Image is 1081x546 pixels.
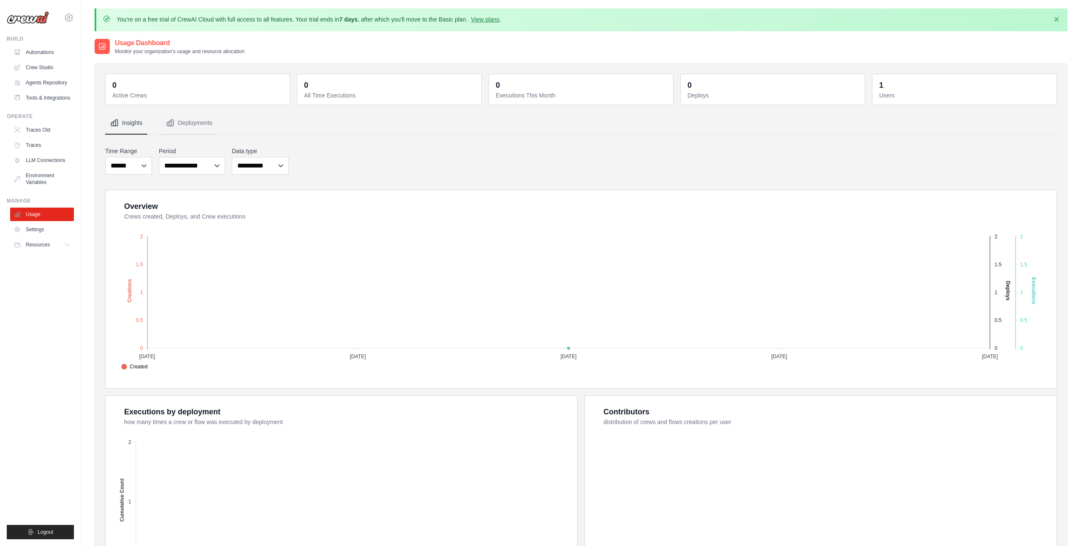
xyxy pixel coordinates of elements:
[10,138,74,152] a: Traces
[119,478,125,522] text: Cumulative Count
[10,223,74,236] a: Settings
[105,147,152,155] label: Time Range
[139,354,155,359] tspan: [DATE]
[1020,289,1023,295] tspan: 1
[10,76,74,89] a: Agents Repository
[140,234,143,240] tspan: 2
[1020,262,1027,268] tspan: 1.5
[496,79,500,91] div: 0
[128,499,131,505] tspan: 1
[771,354,787,359] tspan: [DATE]
[10,208,74,221] a: Usage
[7,525,74,539] button: Logout
[7,35,74,42] div: Build
[994,289,997,295] tspan: 1
[687,79,692,91] div: 0
[112,79,117,91] div: 0
[7,11,49,24] img: Logo
[10,46,74,59] a: Automations
[161,112,217,135] button: Deployments
[304,79,308,91] div: 0
[879,79,883,91] div: 1
[232,147,289,155] label: Data type
[124,212,1046,221] dt: Crews created, Deploys, and Crew executions
[115,38,244,48] h2: Usage Dashboard
[1005,281,1011,301] text: Deploys
[339,16,358,23] strong: 7 days
[1020,345,1023,351] tspan: 0
[603,418,1046,426] dt: distribution of crews and flows creations per user
[994,262,1002,268] tspan: 1.5
[140,289,143,295] tspan: 1
[115,48,244,55] p: Monitor your organization's usage and resource allocation
[105,112,147,135] button: Insights
[38,529,53,535] span: Logout
[994,317,1002,323] tspan: 0.5
[304,91,476,100] dt: All Time Executions
[10,238,74,251] button: Resources
[124,200,158,212] div: Overview
[1031,277,1037,304] text: Executions
[124,418,567,426] dt: how many times a crew or flow was executed by deployment
[7,197,74,204] div: Manage
[112,91,285,100] dt: Active Crews
[7,113,74,120] div: Operate
[136,317,143,323] tspan: 0.5
[982,354,998,359] tspan: [DATE]
[350,354,366,359] tspan: [DATE]
[1020,234,1023,240] tspan: 2
[471,16,499,23] a: View plans
[124,406,220,418] div: Executions by deployment
[496,91,668,100] dt: Executions This Month
[560,354,576,359] tspan: [DATE]
[687,91,860,100] dt: Deploys
[994,345,997,351] tspan: 0
[10,123,74,137] a: Traces Old
[128,439,131,445] tspan: 2
[879,91,1051,100] dt: Users
[10,61,74,74] a: Crew Studio
[121,363,148,370] span: Created
[26,241,50,248] span: Resources
[10,91,74,105] a: Tools & Integrations
[117,15,501,24] p: You're on a free trial of CrewAI Cloud with full access to all features. Your trial ends in , aft...
[140,345,143,351] tspan: 0
[127,279,133,303] text: Creations
[10,169,74,189] a: Environment Variables
[159,147,225,155] label: Period
[1020,317,1027,323] tspan: 0.5
[136,262,143,268] tspan: 1.5
[603,406,649,418] div: Contributors
[994,234,997,240] tspan: 2
[10,154,74,167] a: LLM Connections
[105,112,1057,135] nav: Tabs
